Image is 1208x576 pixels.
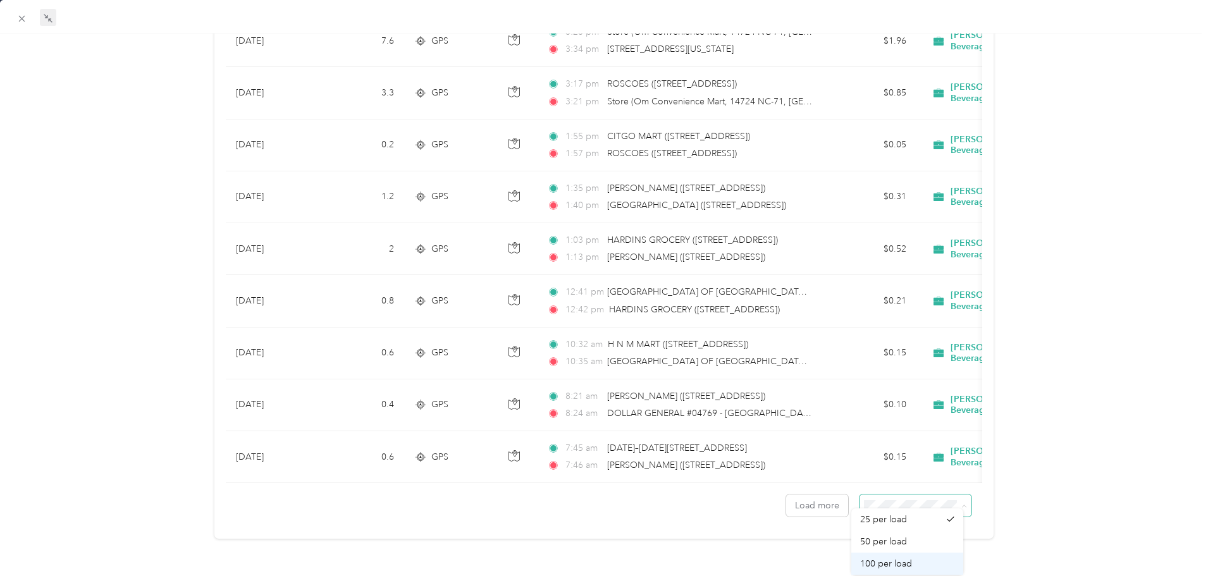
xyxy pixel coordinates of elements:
span: [PERSON_NAME] Beverages [951,342,1066,364]
span: GPS [431,86,448,100]
td: [DATE] [226,119,321,171]
span: 1:35 pm [565,181,601,195]
span: CITGO MART ([STREET_ADDRESS]) [607,131,750,142]
span: 3:17 pm [565,77,601,91]
td: [DATE] [226,275,321,327]
span: 25 per load [860,514,907,525]
td: $0.05 [828,119,916,171]
span: HARDINS GROCERY ([STREET_ADDRESS]) [607,235,778,245]
span: 10:35 am [565,355,601,369]
td: $1.96 [828,15,916,67]
td: 1.2 [321,171,404,223]
span: HARDINS GROCERY ([STREET_ADDRESS]) [609,304,780,315]
span: [GEOGRAPHIC_DATA] OF [GEOGRAPHIC_DATA] ([STREET_ADDRESS]) [607,286,895,297]
span: GPS [431,242,448,256]
span: GPS [431,450,448,464]
span: [PERSON_NAME] ([STREET_ADDRESS]) [607,252,765,262]
span: 12:42 pm [565,303,604,317]
span: [PERSON_NAME] Beverages [951,238,1066,260]
span: 8:21 am [565,389,601,403]
td: [DATE] [226,431,321,483]
td: [DATE] [226,328,321,379]
td: [DATE] [226,223,321,275]
span: 100 per load [860,558,912,569]
span: [PERSON_NAME] ([STREET_ADDRESS]) [607,460,765,470]
span: H N M MART ([STREET_ADDRESS]) [608,339,748,350]
span: [GEOGRAPHIC_DATA] OF [GEOGRAPHIC_DATA] ([STREET_ADDRESS]) [607,356,895,367]
span: [DATE]–[DATE][STREET_ADDRESS] [607,443,747,453]
span: 10:32 am [565,338,603,352]
span: 1:13 pm [565,250,601,264]
td: $0.52 [828,223,916,275]
td: $0.85 [828,67,916,119]
span: [PERSON_NAME] ([STREET_ADDRESS]) [607,391,765,401]
td: 0.8 [321,275,404,327]
span: [PERSON_NAME] ([STREET_ADDRESS]) [607,183,765,193]
span: [PERSON_NAME] Beverages [951,134,1066,156]
span: 1:03 pm [565,233,601,247]
span: [PERSON_NAME] Beverages [951,394,1066,416]
td: [DATE] [226,379,321,431]
td: 2 [321,223,404,275]
td: 0.4 [321,379,404,431]
td: $0.21 [828,275,916,327]
iframe: Everlance-gr Chat Button Frame [1137,505,1208,576]
span: 8:24 am [565,407,601,420]
span: 1:57 pm [565,147,601,161]
td: $0.10 [828,379,916,431]
td: [DATE] [226,67,321,119]
span: GPS [431,190,448,204]
span: [PERSON_NAME] Beverages [951,82,1066,104]
span: [PERSON_NAME] Beverages [951,446,1066,468]
span: 3:21 pm [565,95,601,109]
td: 0.2 [321,119,404,171]
span: [GEOGRAPHIC_DATA] ([STREET_ADDRESS]) [607,200,786,211]
span: 7:45 am [565,441,601,455]
span: GPS [431,34,448,48]
td: $0.15 [828,328,916,379]
td: 0.6 [321,431,404,483]
span: [STREET_ADDRESS][US_STATE] [607,44,734,54]
span: [PERSON_NAME] Beverages [951,186,1066,208]
span: 1:55 pm [565,130,601,144]
span: ROSCOES ([STREET_ADDRESS]) [607,148,737,159]
span: 7:46 am [565,458,601,472]
span: 12:41 pm [565,285,601,299]
span: [PERSON_NAME] Beverages [951,30,1066,52]
span: 50 per load [860,536,907,547]
span: 1:40 pm [565,199,601,212]
td: $0.15 [828,431,916,483]
span: DOLLAR GENERAL #04769 - [GEOGRAPHIC_DATA] ([STREET_ADDRESS]) [607,408,904,419]
span: ROSCOES ([STREET_ADDRESS]) [607,78,737,89]
span: GPS [431,346,448,360]
button: Load more [786,494,848,517]
span: GPS [431,398,448,412]
td: 3.3 [321,67,404,119]
span: GPS [431,294,448,308]
td: [DATE] [226,171,321,223]
td: $0.31 [828,171,916,223]
span: GPS [431,138,448,152]
td: 0.6 [321,328,404,379]
span: [PERSON_NAME] Beverages [951,290,1066,312]
span: 3:34 pm [565,42,601,56]
td: 7.6 [321,15,404,67]
td: [DATE] [226,15,321,67]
